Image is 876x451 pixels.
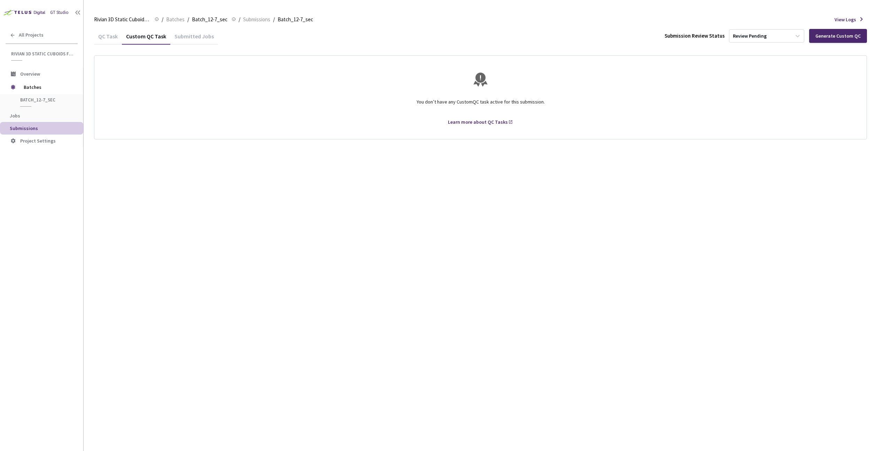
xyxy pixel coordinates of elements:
[20,71,40,77] span: Overview
[103,92,858,118] div: You don’t have any Custom QC task active for this submission.
[665,32,725,40] div: Submission Review Status
[122,33,170,45] div: Custom QC Task
[94,15,150,24] span: Rivian 3D Static Cuboids fixed[2024-25]
[239,15,240,24] li: /
[242,15,272,23] a: Submissions
[733,33,767,39] div: Review Pending
[19,32,44,38] span: All Projects
[187,15,189,24] li: /
[192,15,227,24] span: Batch_12-7_sec
[166,15,185,24] span: Batches
[11,51,73,57] span: Rivian 3D Static Cuboids fixed[2024-25]
[162,15,163,24] li: /
[94,33,122,45] div: QC Task
[170,33,218,45] div: Submitted Jobs
[10,125,38,131] span: Submissions
[165,15,186,23] a: Batches
[243,15,270,24] span: Submissions
[278,15,313,24] span: Batch_12-7_sec
[10,113,20,119] span: Jobs
[24,80,71,94] span: Batches
[448,118,508,126] div: Learn more about QC Tasks
[20,138,56,144] span: Project Settings
[273,15,275,24] li: /
[815,33,861,39] div: Generate Custom QC
[835,16,856,23] span: View Logs
[50,9,69,16] div: GT Studio
[20,97,72,103] span: Batch_12-7_sec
